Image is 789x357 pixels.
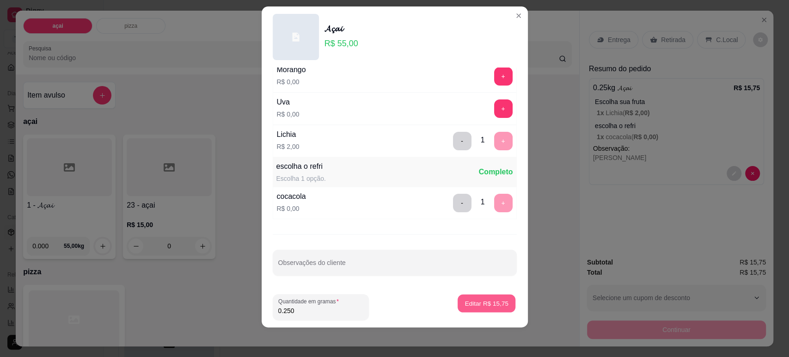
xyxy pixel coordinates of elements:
input: Quantidade em gramas [278,306,363,315]
button: delete [453,132,471,150]
button: delete [453,194,471,212]
label: Quantidade em gramas [278,297,342,305]
p: Editar R$ 15,75 [465,299,508,308]
button: add [494,99,513,118]
p: R$ 55,00 [324,37,358,50]
div: Lichia [277,129,300,140]
button: Close [511,8,526,23]
div: escolha o refri [276,161,326,172]
div: Escolha 1 opção. [276,174,326,183]
p: R$ 0,00 [277,110,300,119]
div: Completo [479,166,513,178]
p: R$ 0,00 [277,204,306,213]
div: 1 [481,135,485,146]
div: 1 [481,197,485,208]
div: 𝓐𝓬̧𝓪𝓲 [324,22,358,35]
button: Editar R$ 15,75 [458,295,515,313]
input: Observações do cliente [278,262,511,271]
p: R$ 0,00 [277,77,306,86]
p: R$ 2,00 [277,142,300,151]
div: Uva [277,97,300,108]
button: add [494,67,513,86]
div: cocacola [277,191,306,202]
div: Morango [277,64,306,75]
